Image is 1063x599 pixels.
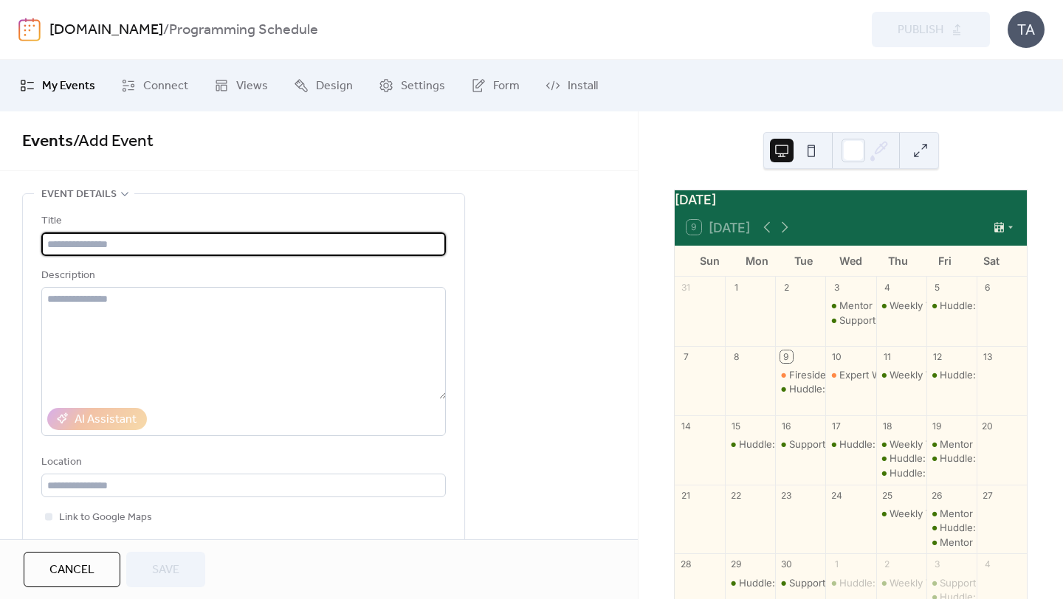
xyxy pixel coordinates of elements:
span: Settings [401,77,445,95]
div: Weekly Virtual Co-working [876,299,926,312]
div: 15 [730,420,743,432]
div: 7 [680,350,692,363]
div: TA [1008,11,1045,48]
div: Huddle: HR-preneurs Connect [890,451,1031,465]
div: 16 [780,420,793,432]
a: [DOMAIN_NAME] [49,16,163,44]
div: 11 [881,350,893,363]
div: 9 [780,350,793,363]
div: 26 [931,489,943,502]
div: 1 [730,281,743,294]
div: Huddle: The Missing Piece in Your 2026 Plan: Team Effectiveness [825,576,875,589]
div: Huddle: Building High Performance Teams in Biotech/Pharma [926,451,977,465]
div: 4 [981,558,994,571]
button: Cancel [24,552,120,587]
div: Mon [734,246,781,276]
a: My Events [9,66,106,105]
div: 30 [780,558,793,571]
div: Title [41,212,443,230]
div: 17 [830,420,843,432]
div: 31 [680,281,692,294]
span: Connect [143,77,188,95]
b: / [163,16,169,44]
div: 2 [881,558,893,571]
div: Support Circle: Empowering Job Seekers & Career Pathfinders [775,437,825,451]
div: 1 [830,558,843,571]
div: 23 [780,489,793,502]
div: 18 [881,420,893,432]
a: Views [203,66,279,105]
div: Weekly Virtual Co-working [890,437,1012,451]
span: Event details [41,186,117,204]
div: Tue [780,246,828,276]
div: Location [41,454,443,471]
div: Weekly Virtual Co-working [876,576,926,589]
div: 12 [931,350,943,363]
div: Huddle: Navigating Interviews When You’re Experienced, Smart, and a Little Jaded [876,466,926,479]
div: Weekly Virtual Co-working [890,368,1012,381]
div: 10 [830,350,843,363]
div: Weekly Virtual Co-working [890,576,1012,589]
div: 21 [680,489,692,502]
div: Weekly Virtual Co-working [890,507,1012,520]
span: Cancel [49,561,94,579]
a: Form [460,66,531,105]
div: 20 [981,420,994,432]
div: Sat [968,246,1015,276]
div: 24 [830,489,843,502]
div: 3 [830,281,843,294]
a: Connect [110,66,199,105]
div: 28 [680,558,692,571]
a: Design [283,66,364,105]
div: Weekly Virtual Co-working [876,507,926,520]
div: Fri [921,246,969,276]
div: 4 [881,281,893,294]
div: Huddle: Connect! Leadership Team Coaches [926,299,977,312]
span: Views [236,77,268,95]
a: Settings [368,66,456,105]
span: My Events [42,77,95,95]
div: 25 [881,489,893,502]
span: Install [568,77,598,95]
div: 8 [730,350,743,363]
div: Description [41,267,443,285]
div: Huddle: Navigating the People Function in Private Equity [926,521,977,534]
div: Mentor Moments with Suzan Bond- Leading Through Org Change [926,507,977,520]
div: Support Circle: Thriving through (Peri)Menopause and Your Career [926,576,977,589]
div: Fireside Chat: The Devil Emails at Midnight with WSJ Best-Selling Author Mita Mallick [775,368,825,381]
div: [DATE] [675,190,1027,210]
div: 13 [981,350,994,363]
div: 5 [931,281,943,294]
div: Weekly Virtual Co-working [890,299,1012,312]
div: 3 [931,558,943,571]
div: Huddle: Leadership Development Session 2: Defining Leadership Competencies [725,576,775,589]
div: 27 [981,489,994,502]
div: Sun [687,246,734,276]
div: Huddle: The Compensation Confidence Series: Quick Wins for Year-End Success Part 2 [825,437,875,451]
div: Weekly Virtual Co-working [876,437,926,451]
div: Mentor Moments with Luck Dookchitra-Reframing Your Strengths [926,536,977,549]
div: Mentor Moments with Jen Fox-Navigating Professional Reinvention [825,299,875,312]
div: 29 [730,558,743,571]
div: Expert Workshop: Current Trends with Employment Law, Stock Options & Equity Grants [825,368,875,381]
a: Events [22,125,73,158]
div: 19 [931,420,943,432]
div: Huddle: Leadership Development Session 1: Breaking Down Leadership Challenges in Your Org [725,437,775,451]
b: Programming Schedule [169,16,318,44]
div: Wed [828,246,875,276]
div: Huddle: Career Leveling Frameworks for Go To Market functions [775,382,825,395]
span: Link to Google Maps [59,509,152,527]
img: logo [18,18,41,41]
div: Support Circle: Empowering Job Seekers & Career Pathfinders [825,314,875,327]
span: / Add Event [73,125,154,158]
div: Huddle: HR-preneurs Connect [876,451,926,465]
div: 6 [981,281,994,294]
div: 14 [680,420,692,432]
div: 22 [730,489,743,502]
div: Huddle: HR & People Analytics [926,368,977,381]
a: Install [534,66,609,105]
div: Support Circle: Empowering Job Seekers & Career Pathfinders [775,576,825,589]
div: 2 [780,281,793,294]
div: Mentor Moments with Jen Fox-Navigating Professional Reinvention [926,437,977,451]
